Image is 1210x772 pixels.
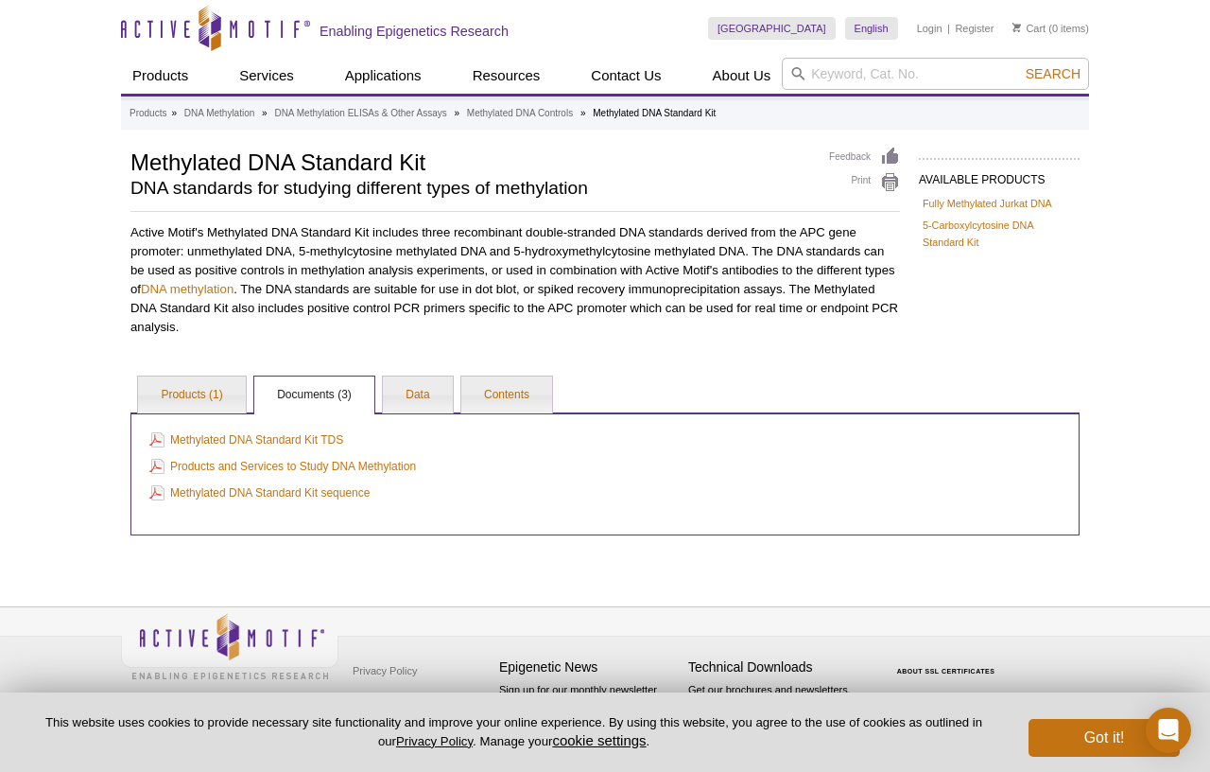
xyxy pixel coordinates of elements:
[1012,23,1021,32] img: Your Cart
[461,58,552,94] a: Resources
[829,147,900,167] a: Feedback
[499,659,679,675] h4: Epigenetic News
[149,482,370,503] a: Methylated DNA Standard Kit sequence
[1012,22,1046,35] a: Cart
[130,223,900,337] p: Active Motif's Methylated DNA Standard Kit includes three recombinant double-stranded DNA standar...
[1020,65,1086,82] button: Search
[688,682,868,730] p: Get our brochures and newsletters, or request them by mail.
[396,734,473,748] a: Privacy Policy
[334,58,433,94] a: Applications
[552,732,646,748] button: cookie settings
[923,195,1052,212] a: Fully Methylated Jurkat DNA
[149,430,343,450] a: Methylated DNA Standard Kit TDS
[593,108,716,118] li: Methylated DNA Standard Kit
[1012,17,1089,40] li: (0 items)
[138,377,245,414] a: Products (1)
[919,158,1080,192] h2: AVAILABLE PRODUCTS
[579,58,672,94] a: Contact Us
[947,17,950,40] li: |
[254,377,374,414] a: Documents (3)
[320,23,509,40] h2: Enabling Epigenetics Research
[877,640,1019,682] table: Click to Verify - This site chose Symantec SSL for secure e-commerce and confidential communicati...
[782,58,1089,90] input: Keyword, Cat. No.
[455,108,460,118] li: »
[1028,719,1180,757] button: Got it!
[845,17,898,40] a: English
[897,668,995,675] a: ABOUT SSL CERTIFICATES
[30,714,997,750] p: This website uses cookies to provide necessary site functionality and improve your online experie...
[701,58,783,94] a: About Us
[184,105,254,122] a: DNA Methylation
[1026,66,1080,81] span: Search
[141,282,233,296] a: DNA methylation
[708,17,836,40] a: [GEOGRAPHIC_DATA]
[130,147,810,175] h1: Methylated DNA Standard Kit
[274,105,446,122] a: DNA Methylation ELISAs & Other Assays
[499,682,679,746] p: Sign up for our monthly newsletter highlighting recent publications in the field of epigenetics.
[348,657,422,685] a: Privacy Policy
[955,22,994,35] a: Register
[262,108,268,118] li: »
[829,172,900,193] a: Print
[149,456,416,477] a: Products and Services to Study DNA Methylation
[688,659,868,675] h4: Technical Downloads
[917,22,942,35] a: Login
[228,58,305,94] a: Services
[171,108,177,118] li: »
[383,377,452,414] a: Data
[130,180,810,197] h2: DNA standards for studying different types of methylation
[1146,708,1191,753] div: Open Intercom Messenger
[348,685,447,713] a: Terms & Conditions
[923,217,1076,251] a: 5-Carboxylcytosine DNA Standard Kit
[121,58,199,94] a: Products
[121,607,338,684] img: Active Motif,
[580,108,586,118] li: »
[130,105,166,122] a: Products
[461,377,552,414] a: Contents
[467,105,573,122] a: Methylated DNA Controls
